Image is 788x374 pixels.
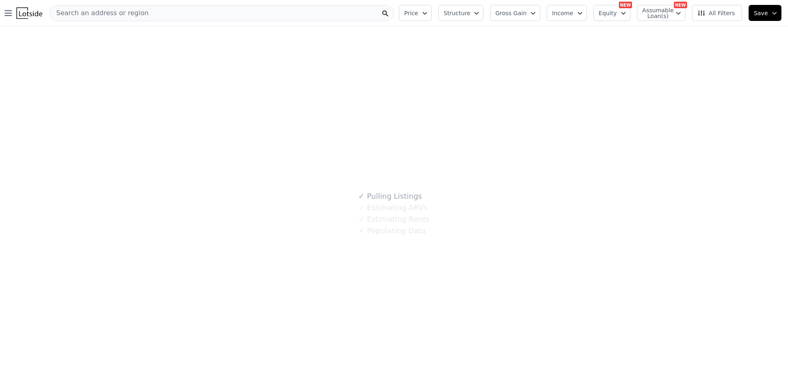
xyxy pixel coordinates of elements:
span: ✓ [358,192,364,200]
span: ✓ [358,215,364,223]
span: ✓ [358,227,364,235]
button: Save [749,5,781,21]
span: Structure [444,9,470,17]
button: Gross Gain [490,5,540,21]
div: NEW [674,2,687,8]
button: All Filters [692,5,742,21]
span: All Filters [697,9,735,17]
span: Search an address or region [50,8,149,18]
span: Assumable Loan(s) [642,7,669,19]
span: Price [404,9,418,17]
div: NEW [619,2,632,8]
button: Income [547,5,587,21]
div: Populating Data [358,225,426,236]
span: Gross Gain [495,9,527,17]
button: Price [399,5,432,21]
span: Save [754,9,768,17]
span: Equity [599,9,617,17]
div: Estimating Rents [358,213,429,225]
div: Estimating ARVs [358,202,427,213]
span: ✓ [358,204,364,212]
span: Income [552,9,573,17]
button: Assumable Loan(s) [637,5,685,21]
button: Structure [438,5,483,21]
button: Equity [593,5,630,21]
div: Pulling Listings [358,190,422,202]
img: Lotside [16,7,42,19]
